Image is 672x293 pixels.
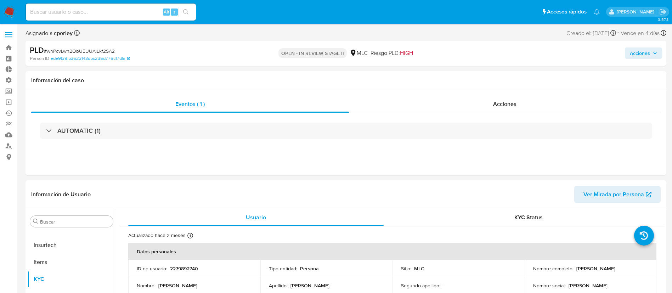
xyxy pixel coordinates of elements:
[566,28,616,38] div: Creado el: [DATE]
[57,127,101,135] h3: AUTOMATIC (1)
[617,28,619,38] span: -
[170,265,198,272] p: 2279892740
[40,219,110,225] input: Buscar
[164,9,169,15] span: Alt
[128,243,656,260] th: Datos personales
[576,265,615,272] p: [PERSON_NAME]
[350,49,368,57] div: MLC
[533,265,574,272] p: Nombre completo :
[31,77,661,84] h1: Información del caso
[401,282,440,289] p: Segundo apellido :
[128,232,186,239] p: Actualizado hace 2 meses
[33,219,39,224] button: Buscar
[371,49,413,57] span: Riesgo PLD:
[290,282,329,289] p: [PERSON_NAME]
[630,47,650,59] span: Acciones
[27,254,116,271] button: Items
[27,237,116,254] button: Insurtech
[594,9,600,15] a: Notificaciones
[30,44,44,56] b: PLD
[269,265,297,272] p: Tipo entidad :
[574,186,661,203] button: Ver Mirada por Persona
[175,100,205,108] span: Eventos ( 1 )
[300,265,319,272] p: Persona
[547,8,587,16] span: Accesos rápidos
[583,186,644,203] span: Ver Mirada por Persona
[269,282,288,289] p: Apellido :
[26,7,196,17] input: Buscar usuario o caso...
[40,123,652,139] div: AUTOMATIC (1)
[617,9,657,15] p: rociodaniela.benavidescatalan@mercadolibre.cl
[493,100,516,108] span: Acciones
[26,29,73,37] span: Asignado a
[44,47,115,55] span: # wnPcvLwn2ObUEUUAILkf2SA2
[414,265,424,272] p: MLC
[401,265,411,272] p: Sitio :
[625,47,662,59] button: Acciones
[137,282,156,289] p: Nombre :
[52,29,73,37] b: cporley
[514,213,543,221] span: KYC Status
[569,282,608,289] p: [PERSON_NAME]
[158,282,197,289] p: [PERSON_NAME]
[173,9,175,15] span: s
[51,55,130,62] a: ede9f39fb3623143dbc235d776c17dfa
[400,49,413,57] span: HIGH
[533,282,566,289] p: Nombre social :
[621,29,660,37] span: Vence en 4 días
[27,271,116,288] button: KYC
[137,265,167,272] p: ID de usuario :
[31,191,91,198] h1: Información de Usuario
[246,213,266,221] span: Usuario
[443,282,445,289] p: -
[278,48,347,58] p: OPEN - IN REVIEW STAGE II
[659,8,667,16] a: Salir
[179,7,193,17] button: search-icon
[30,55,49,62] b: Person ID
